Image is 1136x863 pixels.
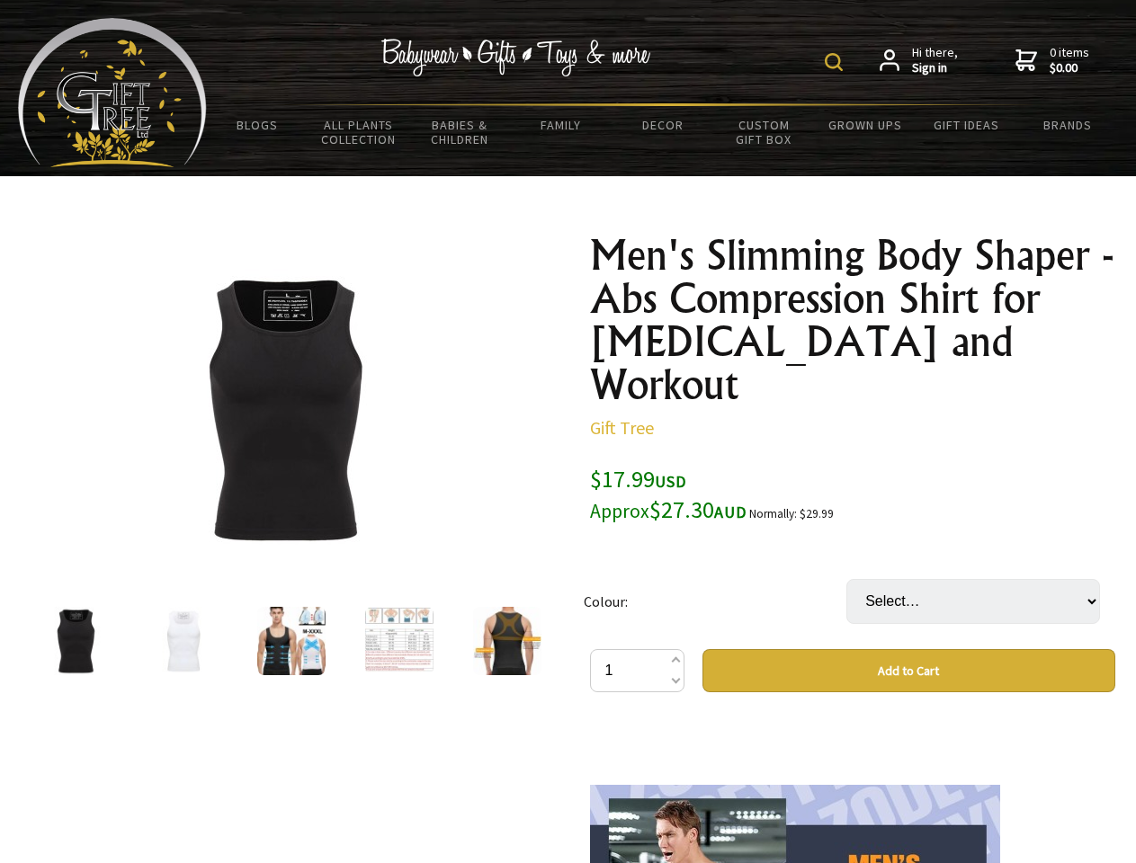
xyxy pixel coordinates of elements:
img: Men's Slimming Body Shaper - Abs Compression Shirt for Gynecomastia and Workout [365,607,434,675]
span: AUD [714,502,747,522]
a: BLOGS [207,106,309,144]
td: Colour: [584,554,846,649]
a: 0 items$0.00 [1015,45,1089,76]
a: Brands [1017,106,1119,144]
img: Men's Slimming Body Shaper - Abs Compression Shirt for Gynecomastia and Workout [144,269,425,549]
img: Men's Slimming Body Shaper - Abs Compression Shirt for Gynecomastia and Workout [41,607,110,675]
button: Add to Cart [702,649,1115,692]
a: Gift Tree [590,416,654,439]
span: $17.99 $27.30 [590,464,747,524]
h1: Men's Slimming Body Shaper - Abs Compression Shirt for [MEDICAL_DATA] and Workout [590,234,1115,406]
a: Decor [612,106,713,144]
a: Family [511,106,613,144]
img: Babywear - Gifts - Toys & more [381,39,651,76]
a: Gift Ideas [916,106,1017,144]
a: Custom Gift Box [713,106,815,158]
a: Grown Ups [814,106,916,144]
small: Normally: $29.99 [749,506,834,521]
small: Approx [590,499,649,523]
img: Men's Slimming Body Shaper - Abs Compression Shirt for Gynecomastia and Workout [149,607,218,675]
span: 0 items [1050,44,1089,76]
strong: $0.00 [1050,60,1089,76]
img: product search [825,53,843,71]
img: Babyware - Gifts - Toys and more... [18,18,207,167]
a: All Plants Collection [309,106,410,158]
span: Hi there, [912,45,958,76]
span: USD [655,471,686,492]
img: Men's Slimming Body Shaper - Abs Compression Shirt for Gynecomastia and Workout [257,607,326,675]
a: Babies & Children [409,106,511,158]
a: Hi there,Sign in [880,45,958,76]
strong: Sign in [912,60,958,76]
img: Men's Slimming Body Shaper - Abs Compression Shirt for Gynecomastia and Workout [473,607,541,675]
